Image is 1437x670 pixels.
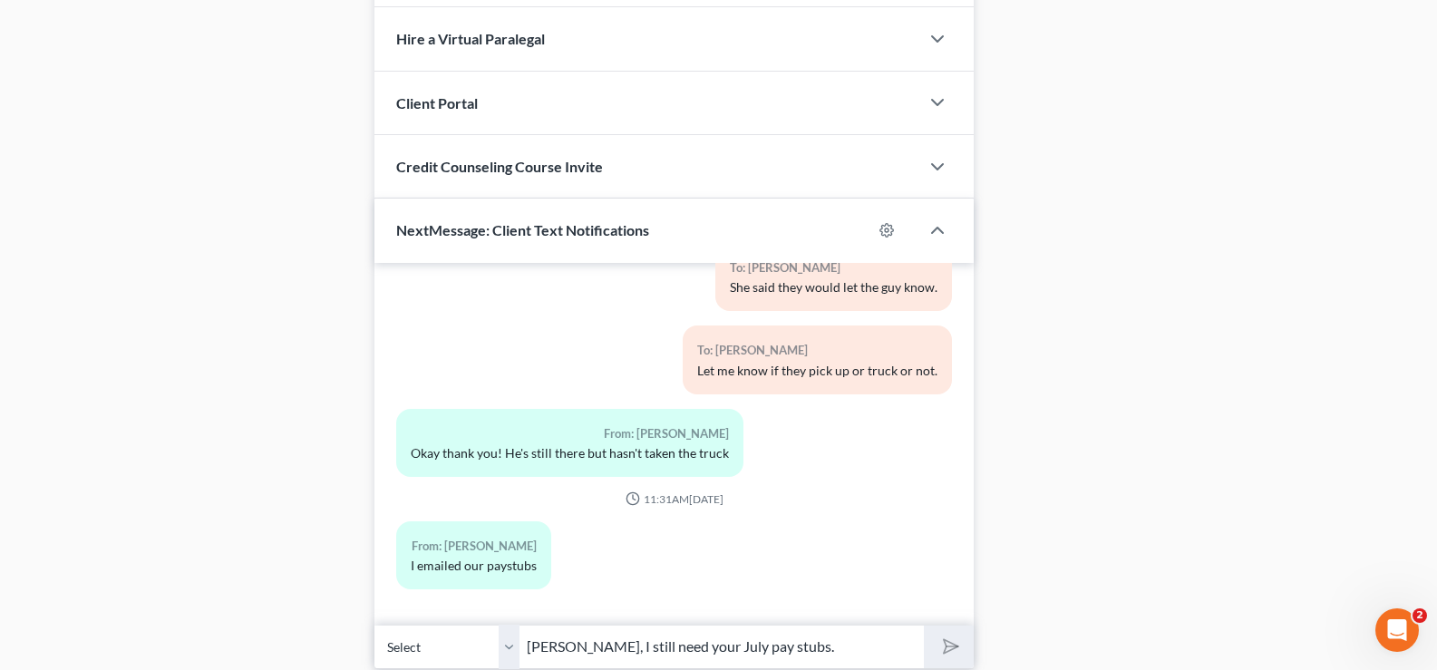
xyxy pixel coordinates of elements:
[411,536,537,557] div: From: [PERSON_NAME]
[697,340,937,361] div: To: [PERSON_NAME]
[519,625,924,669] input: Say something...
[411,423,729,444] div: From: [PERSON_NAME]
[411,557,537,575] div: I emailed our paystubs
[396,221,649,238] span: NextMessage: Client Text Notifications
[1413,608,1427,623] span: 2
[396,158,603,175] span: Credit Counseling Course Invite
[396,94,478,112] span: Client Portal
[730,278,937,296] div: She said they would let the guy know.
[411,444,729,462] div: Okay thank you! He's still there but hasn't taken the truck
[396,491,952,507] div: 11:31AM[DATE]
[697,362,937,380] div: Let me know if they pick up or truck or not.
[396,30,545,47] span: Hire a Virtual Paralegal
[1375,608,1419,652] iframe: Intercom live chat
[730,257,937,278] div: To: [PERSON_NAME]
